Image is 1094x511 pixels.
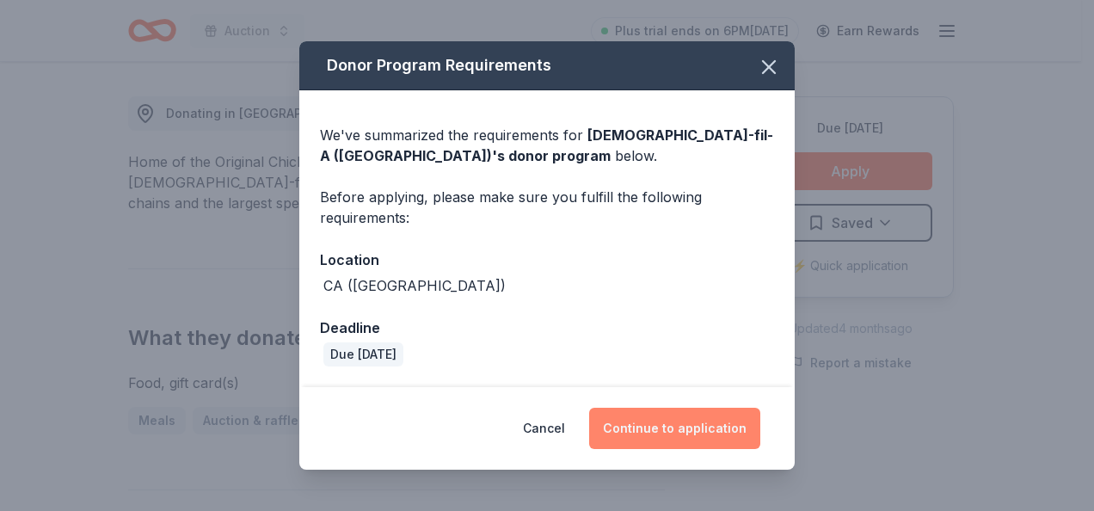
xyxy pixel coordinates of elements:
[323,342,403,366] div: Due [DATE]
[299,41,795,90] div: Donor Program Requirements
[589,408,760,449] button: Continue to application
[320,249,774,271] div: Location
[320,317,774,339] div: Deadline
[320,187,774,228] div: Before applying, please make sure you fulfill the following requirements:
[320,125,774,166] div: We've summarized the requirements for below.
[323,275,506,296] div: CA ([GEOGRAPHIC_DATA])
[523,408,565,449] button: Cancel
